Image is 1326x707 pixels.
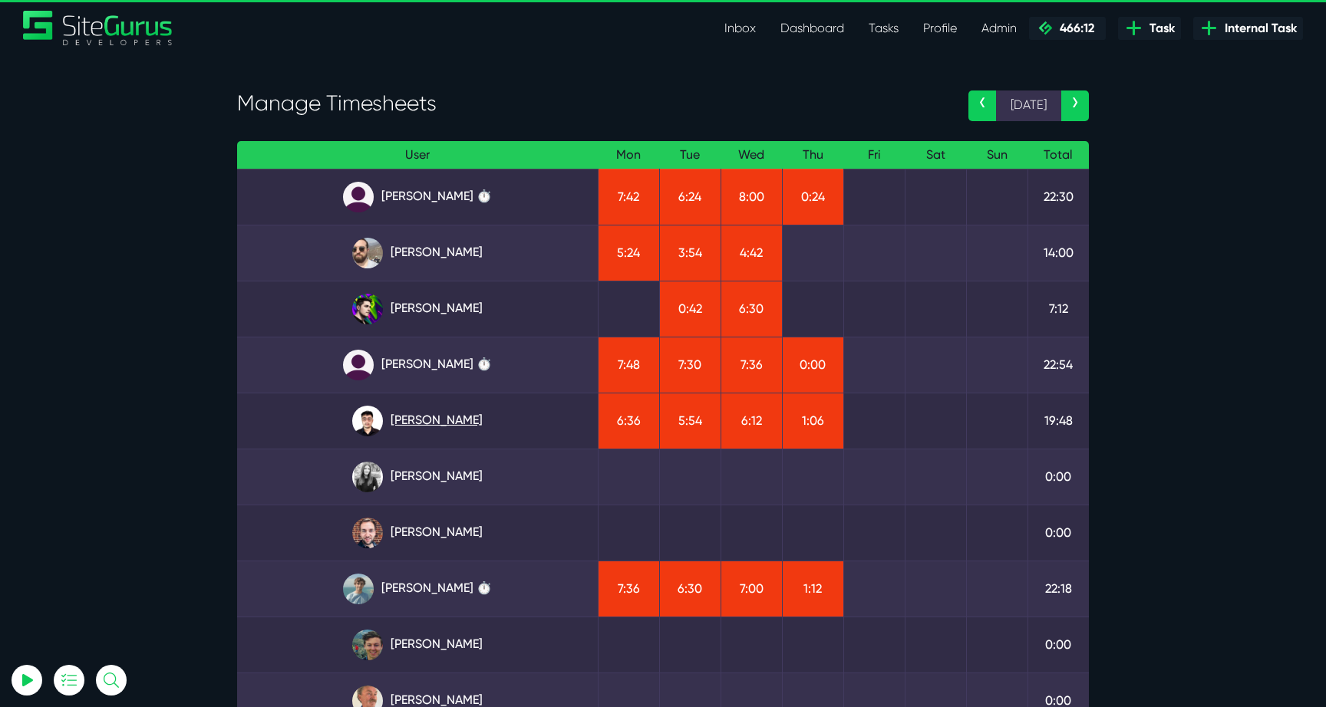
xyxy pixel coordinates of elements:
[249,574,585,604] a: [PERSON_NAME] ⏱️
[659,393,721,449] td: 5:54
[1143,19,1175,38] span: Task
[782,337,843,393] td: 0:00
[1027,225,1089,281] td: 14:00
[352,238,383,268] img: ublsy46zpoyz6muduycb.jpg
[352,406,383,436] img: xv1kmavyemxtguplm5ir.png
[721,393,782,449] td: 6:12
[969,13,1029,44] a: Admin
[782,561,843,617] td: 1:12
[598,393,659,449] td: 6:36
[1027,449,1089,505] td: 0:00
[249,182,585,212] a: [PERSON_NAME] ⏱️
[598,141,659,169] th: Mon
[598,561,659,617] td: 7:36
[712,13,768,44] a: Inbox
[911,13,969,44] a: Profile
[843,141,905,169] th: Fri
[721,281,782,337] td: 6:30
[1118,17,1181,40] a: Task
[1027,281,1089,337] td: 7:12
[1219,19,1297,38] span: Internal Task
[659,141,721,169] th: Tue
[598,169,659,225] td: 7:42
[782,393,843,449] td: 1:06
[237,90,945,117] h3: Manage Timesheets
[23,11,173,45] a: SiteGurus
[598,337,659,393] td: 7:48
[343,350,374,380] img: default_qrqg0b.png
[249,294,585,324] a: [PERSON_NAME]
[782,169,843,225] td: 0:24
[249,462,585,492] a: [PERSON_NAME]
[1027,561,1089,617] td: 22:18
[237,141,598,169] th: User
[996,90,1061,121] span: [DATE]
[1029,17,1106,40] a: 466:12
[659,281,721,337] td: 0:42
[659,225,721,281] td: 3:54
[1193,17,1303,40] a: Internal Task
[1027,141,1089,169] th: Total
[905,141,966,169] th: Sat
[249,238,585,268] a: [PERSON_NAME]
[659,169,721,225] td: 6:24
[768,13,856,44] a: Dashboard
[782,141,843,169] th: Thu
[1027,337,1089,393] td: 22:54
[966,141,1027,169] th: Sun
[343,574,374,604] img: tkl4csrki1nqjgf0pb1z.png
[352,518,383,548] img: tfogtqcjwjterk6idyiu.jpg
[50,180,219,214] input: Email
[249,630,585,660] a: [PERSON_NAME]
[721,141,782,169] th: Wed
[659,561,721,617] td: 6:30
[249,406,585,436] a: [PERSON_NAME]
[1027,169,1089,225] td: 22:30
[721,225,782,281] td: 4:42
[249,350,585,380] a: [PERSON_NAME] ⏱️
[721,169,782,225] td: 8:00
[1027,393,1089,449] td: 19:48
[50,271,219,303] button: Log In
[352,630,383,660] img: esb8jb8dmrsykbqurfoz.jpg
[1027,505,1089,561] td: 0:00
[598,225,659,281] td: 5:24
[721,561,782,617] td: 7:00
[352,294,383,324] img: rxuxidhawjjb44sgel4e.png
[249,518,585,548] a: [PERSON_NAME]
[721,337,782,393] td: 7:36
[23,11,173,45] img: Sitegurus Logo
[1027,617,1089,672] td: 0:00
[352,462,383,492] img: rgqpcqpgtbr9fmz9rxmm.jpg
[343,182,374,212] img: default_qrqg0b.png
[659,337,721,393] td: 7:30
[1054,21,1094,35] span: 466:12
[1061,90,1089,121] a: ›
[856,13,911,44] a: Tasks
[968,90,996,121] a: ‹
